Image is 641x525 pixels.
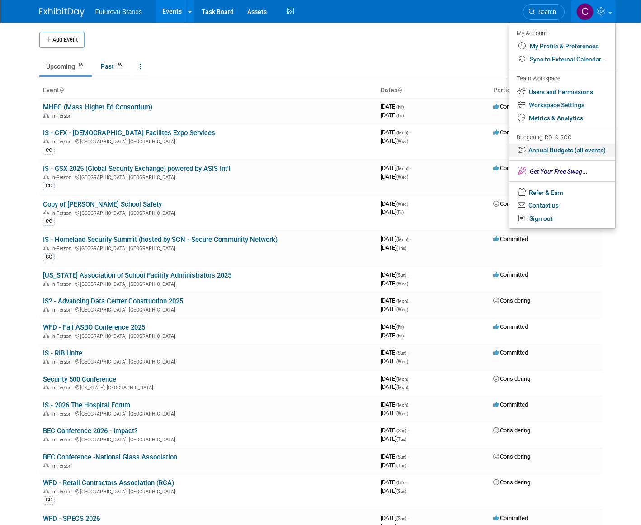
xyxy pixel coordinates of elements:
span: - [410,129,411,136]
a: Sign out [509,212,615,225]
div: My Account [517,28,606,38]
span: Committed [493,271,528,278]
a: IS - CFX - [DEMOGRAPHIC_DATA] Facilites Expo Services [43,129,215,137]
a: Metrics & Analytics [509,112,615,125]
span: (Mon) [396,298,408,303]
span: [DATE] [381,236,411,242]
div: [GEOGRAPHIC_DATA], [GEOGRAPHIC_DATA] [43,209,373,216]
span: - [410,297,411,304]
span: Get Your Free Swag [530,168,582,175]
span: In-Person [51,281,74,287]
div: [GEOGRAPHIC_DATA], [GEOGRAPHIC_DATA] [43,306,373,313]
span: [DATE] [381,165,411,171]
img: CHERYL CLOWES [576,3,594,20]
span: (Sun) [396,273,406,278]
a: Contact us [509,199,615,212]
span: [DATE] [381,103,406,110]
span: In-Person [51,411,74,417]
span: Committed [493,349,528,356]
span: 16 [75,62,85,69]
span: (Tue) [396,463,406,468]
span: (Wed) [396,139,408,144]
th: Event [39,83,377,98]
th: Dates [377,83,490,98]
a: IS? - Advancing Data Center Construction 2025 [43,297,183,305]
a: Copy of [PERSON_NAME] School Safety [43,200,162,208]
span: - [410,200,411,207]
img: In-Person Event [43,139,49,143]
a: IS - Homeland Security Summit (hosted by SCN - Secure Community Network) [43,236,278,244]
span: (Wed) [396,359,408,364]
span: [DATE] [381,244,406,251]
span: (Mon) [396,402,408,407]
div: CC [43,253,55,261]
span: - [408,427,409,434]
img: In-Person Event [43,463,49,468]
span: (Wed) [396,281,408,286]
div: [GEOGRAPHIC_DATA], [GEOGRAPHIC_DATA] [43,358,373,365]
span: [DATE] [381,358,408,364]
a: MHEC (Mass Higher Ed Consortium) [43,103,152,111]
span: [DATE] [381,112,404,118]
span: Committed [493,103,528,110]
a: WFD - SPECS 2026 [43,515,100,523]
span: [DATE] [381,280,408,287]
a: My Profile & Preferences [509,40,615,53]
span: (Wed) [396,202,408,207]
a: Sort by Event Name [59,86,64,94]
a: WFD - Retail Contractors Association (RCA) [43,479,174,487]
span: In-Person [51,385,74,391]
span: In-Person [51,307,74,313]
span: (Mon) [396,385,408,390]
span: [DATE] [381,297,411,304]
div: [GEOGRAPHIC_DATA], [GEOGRAPHIC_DATA] [43,173,373,180]
img: In-Person Event [43,437,49,441]
img: In-Person Event [43,489,49,493]
span: (Sun) [396,489,406,494]
span: - [410,375,411,382]
span: [DATE] [381,323,406,330]
span: (Sun) [396,516,406,521]
span: (Sun) [396,428,406,433]
span: [DATE] [381,129,411,136]
a: WFD - Fall ASBO Conference 2025 [43,323,145,331]
span: Committed [493,129,528,136]
a: IS - GSX 2025 (Global Security Exchange) powered by ASIS Int'l [43,165,231,173]
span: Considering [493,453,530,460]
span: Committed [493,236,528,242]
span: - [405,323,406,330]
span: (Fri) [396,333,404,338]
a: IS - RIB Unite [43,349,82,357]
span: [DATE] [381,453,409,460]
span: - [408,453,409,460]
button: Add Event [39,32,85,48]
span: In-Person [51,139,74,145]
a: Workspace Settings [509,99,615,112]
span: [DATE] [381,487,406,494]
img: ExhibitDay [39,8,85,17]
span: [DATE] [381,332,404,339]
span: In-Person [51,113,74,119]
img: In-Person Event [43,210,49,215]
div: CC [43,147,55,155]
span: [DATE] [381,427,409,434]
a: BEC Conference 2026 - Impact? [43,427,137,435]
img: In-Person Event [43,175,49,179]
span: - [410,401,411,408]
span: Committed [493,401,528,408]
span: [DATE] [381,515,409,521]
div: [GEOGRAPHIC_DATA], [GEOGRAPHIC_DATA] [43,332,373,339]
span: [DATE] [381,306,408,312]
span: (Fri) [396,480,404,485]
span: 56 [114,62,124,69]
span: [DATE] [381,375,411,382]
span: Considering [493,427,530,434]
span: [DATE] [381,410,408,416]
div: Team Workspace [517,74,606,84]
img: In-Person Event [43,281,49,286]
span: (Fri) [396,104,404,109]
span: (Fri) [396,210,404,215]
span: (Wed) [396,175,408,180]
a: Sort by Start Date [397,86,402,94]
a: [US_STATE] Association of School Facility Administrators 2025 [43,271,231,279]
